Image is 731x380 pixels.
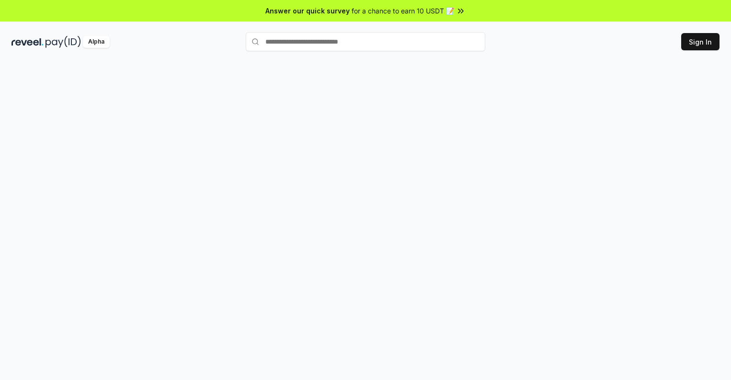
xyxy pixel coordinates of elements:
[681,33,720,50] button: Sign In
[265,6,350,16] span: Answer our quick survey
[352,6,454,16] span: for a chance to earn 10 USDT 📝
[46,36,81,48] img: pay_id
[11,36,44,48] img: reveel_dark
[83,36,110,48] div: Alpha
